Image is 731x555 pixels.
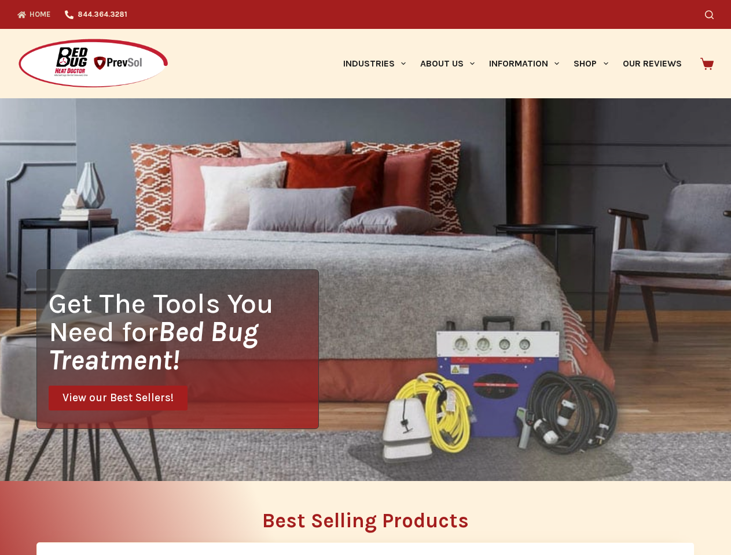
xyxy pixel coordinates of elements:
i: Bed Bug Treatment! [49,315,258,376]
h1: Get The Tools You Need for [49,289,318,374]
button: Search [705,10,714,19]
a: Industries [336,29,413,98]
img: Prevsol/Bed Bug Heat Doctor [17,38,169,90]
a: View our Best Sellers! [49,386,188,410]
a: Information [482,29,567,98]
nav: Primary [336,29,689,98]
a: Shop [567,29,615,98]
a: About Us [413,29,482,98]
a: Our Reviews [615,29,689,98]
h2: Best Selling Products [36,510,695,531]
span: View our Best Sellers! [63,393,174,404]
